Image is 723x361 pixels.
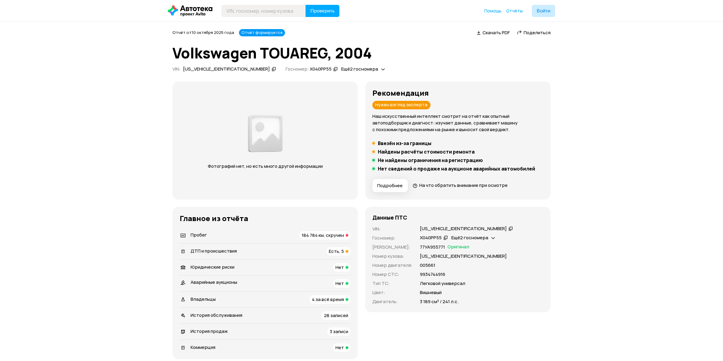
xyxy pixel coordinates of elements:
[420,226,507,232] div: [US_VEHICLE_IDENTIFICATION_NUMBER]
[191,344,215,350] span: Коммерция
[413,182,508,188] a: На что обратить внимание при осмотре
[183,66,270,72] div: [US_VEHICLE_IDENTIFICATION_NUMBER]
[447,244,469,250] span: Оригинал
[310,8,335,13] span: Проверить
[330,328,348,335] span: 3 записи
[191,279,237,285] span: Аварийные аукционы
[341,66,378,72] span: Ещё 2 госномера
[191,312,242,318] span: История обслуживания
[372,226,413,232] p: VIN :
[420,262,435,269] p: 005661
[372,214,407,221] h4: Данные ПТС
[202,163,329,170] p: Фотографий нет, но есть много другой информации
[420,235,442,241] div: Х040РР55
[246,111,284,156] img: 2a3f492e8892fc00.png
[372,101,430,109] div: Нужен взгляд эксперта
[372,271,413,278] p: Номер СТС :
[532,5,555,17] button: Войти
[372,113,543,133] p: Наш искусственный интеллект смотрит на отчёт как опытный автоподборщик и диагност: изучает данные...
[372,89,543,97] h3: Рекомендация
[506,8,523,14] a: Отчёты
[483,29,510,36] span: Скачать PDF
[378,149,475,155] h5: Найдены расчёты стоимости ремонта
[191,328,228,334] span: История продаж
[378,166,535,172] h5: Нет сведений о продаже на аукционе аварийных автомобилей
[310,66,332,72] div: Х040РР55
[286,66,309,72] span: Госномер:
[537,8,550,13] span: Войти
[172,45,551,61] h1: Volkswagen TOUAREG, 2004
[377,183,403,189] span: Подробнее
[329,248,344,254] span: Есть, 5
[324,312,348,319] span: 28 записей
[335,344,344,351] span: Нет
[312,296,344,303] span: 4 за всё время
[180,214,351,223] h3: Главное из отчёта
[191,248,237,254] span: ДТП и происшествия
[420,253,507,260] p: [US_VEHICLE_IDENTIFICATION_NUMBER]
[378,140,431,146] h5: Ввезён из-за границы
[306,5,339,17] button: Проверить
[524,29,551,36] span: Поделиться
[420,298,459,305] p: 3 189 см³ / 241 л.с.
[372,253,413,260] p: Номер кузова :
[372,179,408,192] button: Подробнее
[372,298,413,305] p: Двигатель :
[335,280,344,286] span: Нет
[221,5,306,17] input: VIN, госномер, номер кузова
[420,280,465,287] p: Легковой универсал
[239,29,285,36] div: Отчёт формируется
[372,280,413,287] p: Тип ТС :
[420,244,445,250] p: 77УА955771
[302,232,344,238] span: 184 784 км, скручен
[420,289,442,296] p: Вишневый
[419,182,508,188] span: На что обратить внимание при осмотре
[372,262,413,269] p: Номер двигателя :
[172,66,181,72] span: VIN :
[420,271,445,278] p: 9934744916
[484,8,502,14] a: Помощь
[191,232,207,238] span: Пробег
[378,157,483,163] h5: Не найдены ограничения на регистрацию
[477,29,510,36] a: Скачать PDF
[172,30,234,35] span: Отчёт от 10 октября 2025 года
[517,29,551,36] a: Поделиться
[372,244,413,250] p: [PERSON_NAME] :
[451,234,488,241] span: Ещё 2 госномера
[372,289,413,296] p: Цвет :
[372,235,413,241] p: Госномер :
[335,264,344,270] span: Нет
[191,296,216,302] span: Владельцы
[191,264,234,270] span: Юридические риски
